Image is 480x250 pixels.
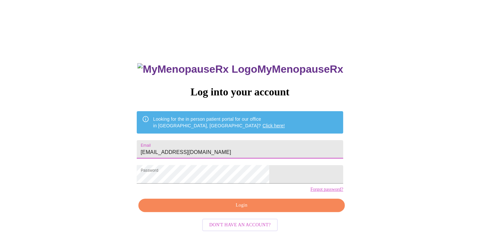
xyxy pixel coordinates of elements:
span: Don't have an account? [209,221,271,229]
button: Don't have an account? [202,219,278,232]
div: Looking for the in person patient portal for our office in [GEOGRAPHIC_DATA], [GEOGRAPHIC_DATA]? [153,113,285,132]
a: Don't have an account? [201,221,280,227]
a: Click here! [263,123,285,128]
h3: Log into your account [137,86,343,98]
a: Forgot password? [310,187,343,192]
h3: MyMenopauseRx [137,63,343,75]
button: Login [138,199,345,212]
span: Login [146,201,337,210]
img: MyMenopauseRx Logo [137,63,257,75]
